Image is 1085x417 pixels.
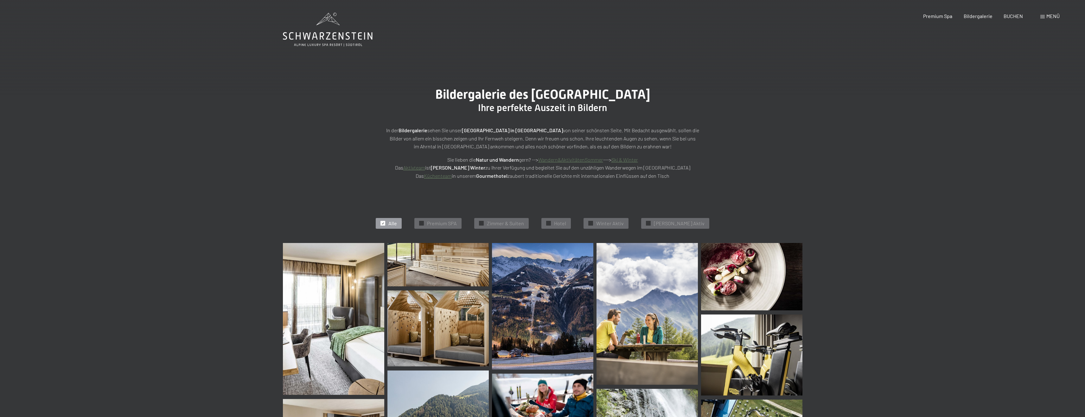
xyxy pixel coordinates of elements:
[487,220,524,227] span: Zimmer & Suiten
[387,290,489,366] img: Wellnesshotels - Chill Lounge - Ruheräume - Ahrntal
[538,157,603,163] a: Wandern&AktivitätenSommer
[1046,13,1060,19] span: Menü
[476,157,519,163] strong: Natur und Wandern
[492,243,593,370] img: Bildergalerie
[283,243,384,395] img: Bildergalerie
[596,220,624,227] span: Winter Aktiv
[431,165,485,171] strong: [PERSON_NAME] Winter
[384,126,701,151] p: In der sehen Sie unser von seiner schönsten Seite. Mit Bedacht ausgewählt, sollen die Bilder von ...
[476,173,507,179] strong: Gourmethotel
[964,13,992,19] a: Bildergalerie
[554,220,566,227] span: Hotel
[382,221,384,226] span: ✓
[654,220,705,227] span: [PERSON_NAME] Aktiv
[399,127,427,133] strong: Bildergalerie
[611,157,638,163] a: Ski & Winter
[701,314,802,395] img: Bildergalerie
[480,221,483,226] span: ✓
[384,156,701,180] p: Sie lieben die gern? --> ---> Das ist zu Ihrer Verfügung und begleitet Sie auf den unzähligen Wan...
[424,173,452,179] a: Küchenteam
[701,243,802,310] img: Bildergalerie
[435,87,650,102] span: Bildergalerie des [GEOGRAPHIC_DATA]
[427,220,457,227] span: Premium SPA
[597,243,698,385] img: Bildergalerie
[478,102,607,113] span: Ihre perfekte Auszeit in Bildern
[462,127,563,133] strong: [GEOGRAPHIC_DATA] in [GEOGRAPHIC_DATA]
[923,13,952,19] a: Premium Spa
[387,243,489,286] img: Wellnesshotels - Sauna - Ruhegebiet - Ahrntal - Luttach
[420,221,423,226] span: ✓
[547,221,550,226] span: ✓
[1004,13,1023,19] a: BUCHEN
[590,221,592,226] span: ✓
[403,165,425,171] a: Aktivteam
[647,221,650,226] span: ✓
[388,220,397,227] span: Alle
